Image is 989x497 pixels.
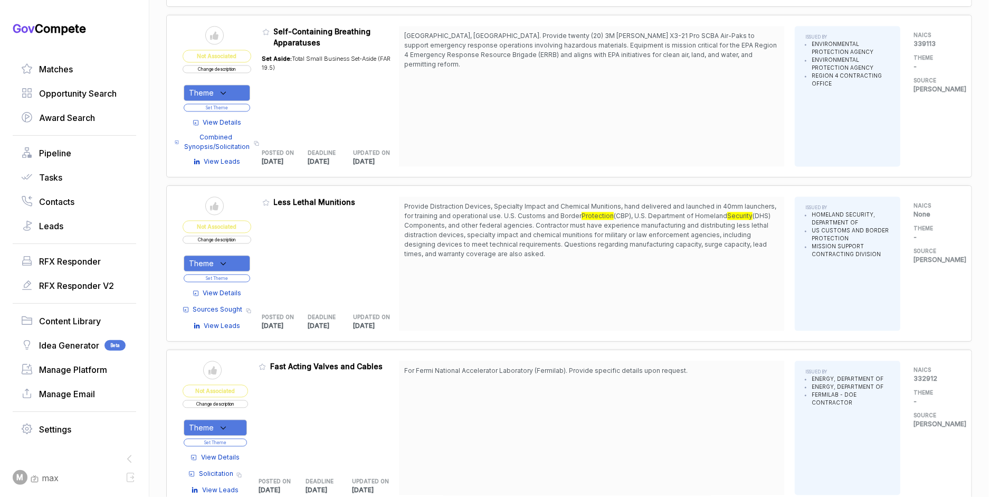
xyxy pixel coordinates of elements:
p: [DATE] [262,321,308,331]
h5: POSTED ON [262,149,291,157]
span: View Leads [204,157,241,166]
p: - [914,397,956,406]
span: View Details [203,288,242,298]
p: [PERSON_NAME] [914,419,956,429]
span: For Fermi National Accelerator Laboratory (Fermilab). Provide specific details upon request. [404,367,688,374]
p: [DATE] [352,485,399,495]
h5: DEADLINE [306,477,336,485]
span: Manage Email [39,388,95,400]
p: [DATE] [259,485,306,495]
span: [GEOGRAPHIC_DATA], [GEOGRAPHIC_DATA]. Provide twenty (20) 3M [PERSON_NAME] X3-21 Pro SCBA Air-Pak... [404,32,777,68]
button: Change description [183,65,251,73]
h5: UPDATED ON [352,477,382,485]
a: Combined Synopsis/Solicitation [175,133,251,152]
span: (DHS) Components, and other federal agencies. Contractor must have experience manufacturing and d... [404,212,771,258]
span: RFX Responder [39,255,101,268]
h1: Compete [13,21,136,36]
span: View Leads [204,321,241,331]
span: Content Library [39,315,101,327]
span: Idea Generator [39,339,99,352]
a: Settings [21,423,128,436]
p: 339113 [914,39,956,49]
p: [DATE] [308,157,354,166]
span: Beta [104,340,126,351]
h5: POSTED ON [259,477,289,485]
a: Pipeline [21,147,128,160]
a: RFX Responder [21,255,128,268]
button: Change description [183,400,248,408]
span: Leads [39,220,63,232]
p: - [914,232,956,242]
a: Opportunity Search [21,87,128,100]
h5: ISSUED BY [805,34,890,40]
h5: DEADLINE [308,149,337,157]
span: Theme [189,422,214,433]
li: MISSION SUPPORT CONTRACTING DIVISION [812,242,890,258]
a: Award Search [21,111,128,124]
span: Combined Synopsis/Solicitation [183,133,251,152]
a: Idea GeneratorBeta [21,339,128,352]
h5: SOURCE [914,411,956,419]
button: Set Theme [184,274,250,282]
a: Sources Sought [183,305,243,314]
a: RFX Responder V2 [21,279,128,292]
button: Set Theme [184,438,247,446]
span: Tasks [39,171,62,184]
span: Theme [189,258,214,269]
a: Solicitation [188,469,233,479]
span: Contacts [39,195,74,208]
span: M [17,472,24,483]
span: Fast Acting Valves and Cables [270,362,383,371]
h5: NAICS [914,366,956,374]
span: Theme [189,87,214,98]
span: View Details [203,118,242,127]
p: [DATE] [308,321,354,331]
h5: THEME [914,54,956,62]
h5: UPDATED ON [354,149,383,157]
p: None [914,210,956,219]
span: Solicitation [199,469,233,479]
h5: THEME [914,389,956,397]
span: Matches [39,63,73,76]
p: [DATE] [306,485,353,495]
a: Tasks [21,171,128,184]
h5: SOURCE [914,77,956,85]
button: Set Theme [184,104,250,111]
li: ENERGY, DEPARTMENT OF [812,383,890,391]
button: Change description [183,236,251,243]
h5: THEME [914,224,956,232]
h5: NAICS [914,31,956,39]
h5: DEADLINE [308,313,337,321]
span: View Details [201,453,240,462]
p: [PERSON_NAME] [914,85,956,94]
a: Manage Platform [21,363,128,376]
li: FERMILAB - DOE CONTRACTOR [812,391,890,407]
li: ENVIRONMENTAL PROTECTION AGENCY [812,40,890,56]
span: (CBP), U.S. Department of Homeland [614,212,727,220]
span: Not Associated [183,220,251,233]
span: Provide Distraction Devices, Specialty Impact and Chemical Munitions, hand delivered and launched... [404,202,776,220]
h5: ISSUED BY [805,369,890,375]
span: Set Aside: [262,55,292,62]
p: [PERSON_NAME] [914,255,956,265]
span: Total Small Business Set-Aside (FAR 19.5) [262,55,391,71]
span: Settings [39,423,71,436]
a: Leads [21,220,128,232]
li: ENERGY, DEPARTMENT OF [812,375,890,383]
span: Not Associated [183,385,248,397]
a: Content Library [21,315,128,327]
li: HOMELAND SECURITY, DEPARTMENT OF [812,211,890,227]
li: REGION 4 CONTRACTING OFFICE [812,72,890,88]
span: max [42,472,59,484]
h5: NAICS [914,202,956,210]
p: [DATE] [262,157,308,166]
p: [DATE] [354,157,400,166]
span: Sources Sought [193,305,243,314]
a: Manage Email [21,388,128,400]
h5: SOURCE [914,247,956,255]
span: RFX Responder V2 [39,279,114,292]
a: Matches [21,63,128,76]
h5: POSTED ON [262,313,291,321]
span: Less Lethal Munitions [274,198,356,207]
span: Gov [13,22,35,35]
